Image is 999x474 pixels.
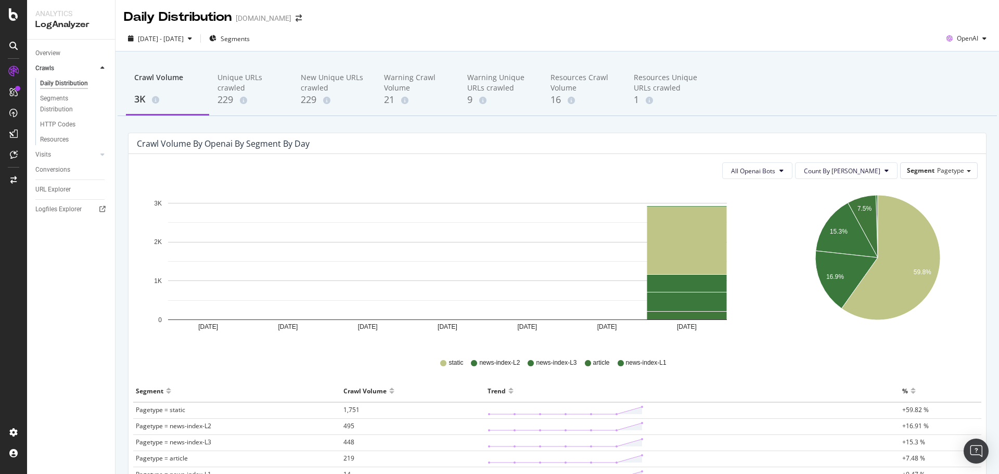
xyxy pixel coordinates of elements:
[536,358,577,367] span: news-index-L3
[384,72,451,93] div: Warning Crawl Volume
[343,421,354,430] span: 495
[35,63,54,74] div: Crawls
[343,438,354,446] span: 448
[35,164,70,175] div: Conversions
[35,204,108,215] a: Logfiles Explorer
[154,200,162,207] text: 3K
[137,138,310,149] div: Crawl Volume by openai by Segment by Day
[829,228,847,235] text: 15.3%
[35,149,51,160] div: Visits
[40,78,88,89] div: Daily Distribution
[479,358,520,367] span: news-index-L2
[35,204,82,215] div: Logfiles Explorer
[550,72,617,93] div: Resources Crawl Volume
[137,187,758,343] svg: A chart.
[301,93,367,107] div: 229
[343,405,360,414] span: 1,751
[35,63,97,74] a: Crawls
[902,421,929,430] span: +16.91 %
[804,166,880,175] span: Count By Day
[795,162,898,179] button: Count By [PERSON_NAME]
[942,30,991,47] button: OpenAI
[134,93,201,106] div: 3K
[550,93,617,107] div: 16
[902,382,908,399] div: %
[438,323,457,330] text: [DATE]
[124,30,196,47] button: [DATE] - [DATE]
[902,454,925,463] span: +7.48 %
[35,164,108,175] a: Conversions
[913,268,931,276] text: 59.8%
[634,72,700,93] div: Resources Unique URLs crawled
[301,72,367,93] div: New Unique URLs crawled
[957,34,978,43] span: OpenAI
[236,13,291,23] div: [DOMAIN_NAME]
[731,166,775,175] span: All Openai Bots
[35,48,60,59] div: Overview
[154,277,162,285] text: 1K
[517,323,537,330] text: [DATE]
[35,149,97,160] a: Visits
[278,323,298,330] text: [DATE]
[40,93,98,115] div: Segments Distribution
[296,15,302,22] div: arrow-right-arrow-left
[35,48,108,59] a: Overview
[467,93,534,107] div: 9
[722,162,792,179] button: All Openai Bots
[136,382,163,399] div: Segment
[343,454,354,463] span: 219
[937,166,964,175] span: Pagetype
[488,382,506,399] div: Trend
[134,72,201,92] div: Crawl Volume
[217,72,284,93] div: Unique URLs crawled
[826,273,843,280] text: 16.9%
[358,323,378,330] text: [DATE]
[597,323,617,330] text: [DATE]
[467,72,534,93] div: Warning Unique URLs crawled
[677,323,697,330] text: [DATE]
[343,382,387,399] div: Crawl Volume
[136,405,185,414] span: Pagetype = static
[857,205,872,212] text: 7.5%
[40,78,108,89] a: Daily Distribution
[40,119,108,130] a: HTTP Codes
[449,358,463,367] span: static
[902,438,925,446] span: +15.3 %
[35,184,108,195] a: URL Explorer
[964,439,989,464] div: Open Intercom Messenger
[40,119,75,130] div: HTTP Codes
[35,184,71,195] div: URL Explorer
[384,93,451,107] div: 21
[158,316,162,324] text: 0
[779,187,976,343] svg: A chart.
[124,8,232,26] div: Daily Distribution
[136,454,188,463] span: Pagetype = article
[35,19,107,31] div: LogAnalyzer
[907,166,934,175] span: Segment
[136,421,211,430] span: Pagetype = news-index-L2
[198,323,218,330] text: [DATE]
[40,134,108,145] a: Resources
[136,438,211,446] span: Pagetype = news-index-L3
[217,93,284,107] div: 229
[902,405,929,414] span: +59.82 %
[221,34,250,43] span: Segments
[35,8,107,19] div: Analytics
[634,93,700,107] div: 1
[205,30,254,47] button: Segments
[138,34,184,43] span: [DATE] - [DATE]
[40,134,69,145] div: Resources
[626,358,667,367] span: news-index-L1
[154,239,162,246] text: 2K
[40,93,108,115] a: Segments Distribution
[593,358,610,367] span: article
